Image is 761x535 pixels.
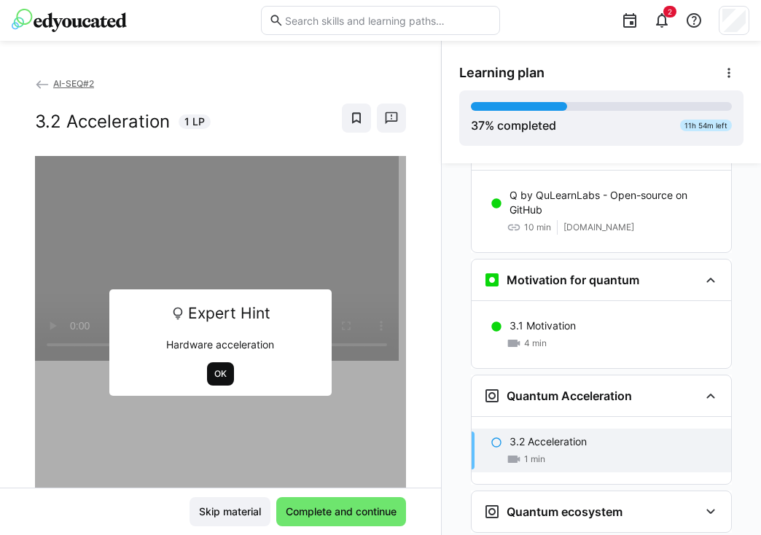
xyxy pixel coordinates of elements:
p: Q by QuLearnLabs - Open-source on GitHub [510,188,719,217]
button: Complete and continue [276,497,406,526]
p: Hardware acceleration [120,337,321,352]
button: Skip material [190,497,270,526]
input: Search skills and learning paths… [284,14,492,27]
span: 2 [668,7,672,16]
span: OK [213,368,228,380]
span: 1 LP [184,114,205,129]
span: Expert Hint [188,300,270,327]
span: Skip material [197,504,263,519]
h3: Quantum Acceleration [507,388,632,403]
button: OK [207,362,234,386]
h3: Quantum ecosystem [507,504,623,519]
span: [DOMAIN_NAME] [563,222,634,233]
span: Learning plan [459,65,545,81]
h3: Motivation for quantum [507,273,639,287]
span: 10 min [524,222,551,233]
h2: 3.2 Acceleration [35,111,170,133]
div: 11h 54m left [680,120,732,131]
span: AI-SEQ#2 [53,78,94,89]
p: 3.1 Motivation [510,319,576,333]
a: AI-SEQ#2 [35,78,94,89]
span: 1 min [524,453,545,465]
span: Complete and continue [284,504,399,519]
div: % completed [471,117,556,134]
span: 4 min [524,337,547,349]
p: 3.2 Acceleration [510,434,587,449]
span: 37 [471,118,485,133]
